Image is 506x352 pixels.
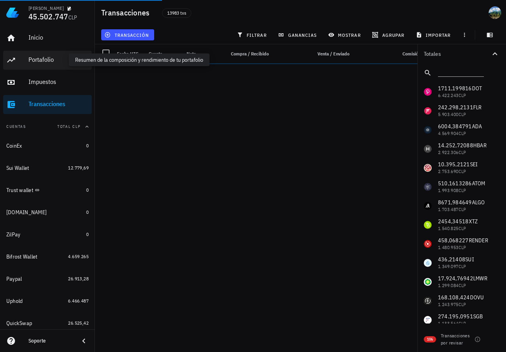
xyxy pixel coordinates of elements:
[86,143,89,148] span: 0
[28,78,89,86] div: Impuestos
[417,32,451,38] span: importar
[3,95,92,114] a: Transacciones
[28,11,68,22] span: 45.502.747
[3,158,92,177] a: Sui Wallet 12.779,69
[6,231,21,238] div: ZilPay
[6,143,22,149] div: CoinEx
[279,32,317,38] span: ganancias
[101,29,154,40] button: transacción
[6,298,23,304] div: Uphold
[68,253,89,259] span: 4.659.265
[167,9,186,17] span: 13983 txs
[28,5,64,11] div: [PERSON_NAME]
[231,51,269,57] span: Compra / Recibido
[238,32,267,38] span: filtrar
[6,276,22,282] div: Paypal
[424,51,490,57] div: Totales
[3,51,92,70] a: Portafolio
[234,29,272,40] button: filtrar
[417,44,506,63] button: Totales
[114,44,145,63] div: Fecha UTC
[117,51,138,57] span: Fecha UTC
[325,29,366,40] button: mostrar
[402,51,421,57] span: Comisión
[3,181,92,200] a: Trust wallet 0
[3,203,92,222] a: [DOMAIN_NAME] 0
[3,136,92,155] a: CoinEx 0
[275,29,322,40] button: ganancias
[6,6,19,19] img: LedgiFi
[3,247,92,266] a: Bifrost Wallet 4.659.265
[221,44,272,63] div: Compra / Recibido
[68,276,89,282] span: 26.913,28
[86,209,89,215] span: 0
[6,165,29,171] div: Sui Wallet
[3,225,92,244] a: ZilPay 0
[145,44,183,63] div: Cuenta
[317,51,349,57] span: Venta / Enviado
[489,6,501,19] div: avatar
[6,320,32,327] div: QuickSwap
[28,56,89,63] div: Portafolio
[3,291,92,310] a: Uphold 6.466.487
[6,187,33,194] div: Trust wallet
[6,253,38,260] div: Bifrost Wallet
[86,231,89,237] span: 0
[68,14,77,21] span: CLP
[3,314,92,333] a: QuickSwap 26.525,42
[106,32,149,38] span: transacción
[68,298,89,304] span: 6.466.487
[28,338,73,344] div: Soporte
[68,165,89,171] span: 12.779,69
[187,51,196,57] span: Nota
[3,117,92,136] button: CuentasTotal CLP
[330,32,361,38] span: mostrar
[3,73,92,92] a: Impuestos
[374,32,404,38] span: agrupar
[302,44,353,63] div: Venta / Enviado
[3,269,92,288] a: Paypal 26.913,28
[57,124,81,129] span: Total CLP
[412,29,456,40] button: importar
[28,34,89,41] div: Inicio
[183,44,221,63] div: Nota
[367,44,424,63] div: Comisión
[86,187,89,193] span: 0
[441,332,474,346] div: Transacciones por revisar
[369,29,409,40] button: agrupar
[28,100,89,108] div: Transacciones
[101,6,153,19] h1: Transacciones
[427,336,433,342] span: 106
[3,29,92,48] a: Inicio
[149,51,162,57] span: Cuenta
[6,209,47,216] div: [DOMAIN_NAME]
[68,320,89,326] span: 26.525,42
